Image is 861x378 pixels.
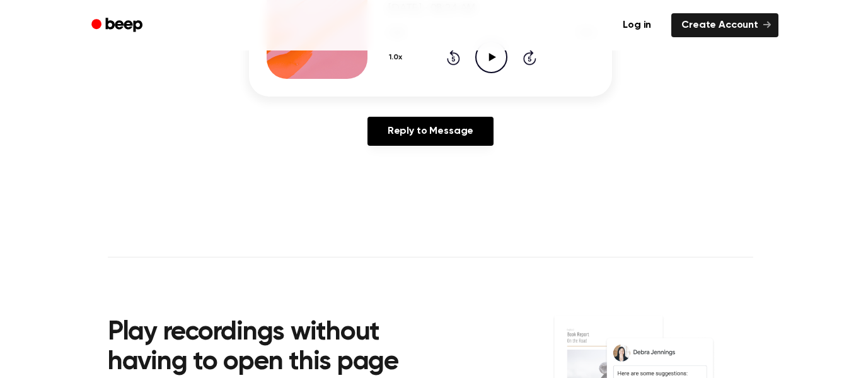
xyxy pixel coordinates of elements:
[108,318,448,378] h2: Play recordings without having to open this page
[388,47,407,68] button: 1.0x
[83,13,154,38] a: Beep
[671,13,778,37] a: Create Account
[610,11,664,40] a: Log in
[367,117,494,146] a: Reply to Message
